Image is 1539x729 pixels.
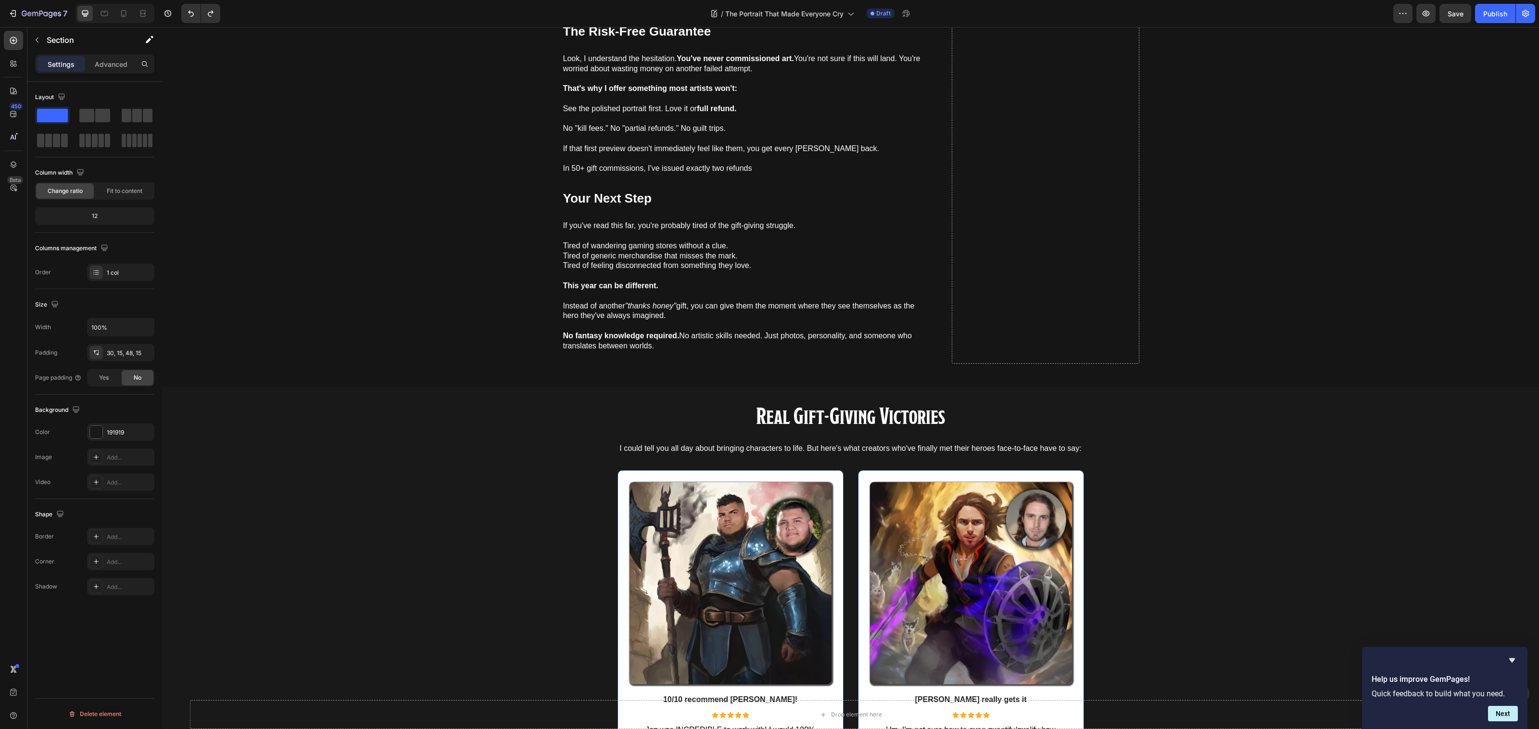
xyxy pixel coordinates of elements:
input: Auto [88,319,154,336]
strong: full refund. [535,77,575,86]
div: Layout [35,91,67,104]
strong: That's why I offer something most artists won't: [401,57,575,65]
p: If that first preview doesn't immediately feel like them, you get every [PERSON_NAME] back. [401,117,759,127]
button: Hide survey [1506,654,1518,666]
i: "thanks honey" [463,275,514,283]
p: 10/10 recommend [PERSON_NAME]! [468,668,669,678]
p: See the polished portrait first. Love it or [401,77,759,97]
div: Shape [35,508,66,521]
p: No "kill fees." No "partial refunds." No guilt trips. [401,97,759,117]
div: Undo/Redo [181,4,220,23]
strong: You've never commissioned art. [515,27,632,36]
div: Shadow [35,582,57,591]
div: Column width [35,166,86,179]
span: Save [1448,10,1463,18]
p: Advanced [95,59,127,69]
span: No [134,373,141,382]
div: Delete element [68,708,121,720]
p: Quick feedback to build what you need. [1372,689,1518,698]
span: Change ratio [48,187,83,195]
div: Page padding [35,373,82,382]
p: Tired of wandering gaming stores without a clue. [401,214,759,224]
div: 1 col [107,269,152,277]
div: Publish [1483,9,1507,19]
p: Section [47,34,126,46]
div: Beta [7,176,23,184]
p: No artistic skills needed. Just photos, personality, and someone who translates between worlds. [401,294,759,324]
span: / [721,9,723,19]
span: Fit to content [107,187,142,195]
p: [PERSON_NAME] really gets it [709,668,909,678]
h2: Help us improve GemPages! [1372,674,1518,685]
p: Settings [48,59,75,69]
div: Add... [107,533,152,541]
span: Draft [876,9,891,18]
button: 7 [4,4,72,23]
div: 12 [37,209,152,223]
span: Yes [99,373,109,382]
div: Size [35,298,61,311]
div: Add... [107,583,152,591]
p: Tired of generic merchandise that misses the mark. [401,224,759,234]
p: Tired of feeling disconnected from something they love. [401,234,759,254]
div: Width [35,323,51,332]
div: Help us improve GemPages! [1372,654,1518,721]
p: 7 [63,8,67,19]
img: gempages_573182432874857697-4258a14a-5749-4be4-b200-f4326d478e51.webp [708,455,910,657]
p: I could tell you all day about bringing characters to life. But here's what creators who've final... [456,417,921,427]
p: Look, I understand the hesitation. You're not sure if this will land. You're worried about wastin... [401,27,759,57]
button: Delete element [35,706,154,722]
div: Image [35,453,52,461]
div: Color [35,428,50,436]
strong: This year can be different. [401,255,496,263]
button: Save [1439,4,1471,23]
button: Next question [1488,706,1518,721]
span: The Portrait That Made Everyone Cry [725,9,844,19]
img: gempages_573182432874857697-94bd7029-bc32-479b-b2f2-17d5b9aa120d.webp [467,455,669,657]
div: 191919 [107,428,152,437]
div: Drop element here [669,684,720,691]
h2: Real Gift-Giving Victories [455,374,922,405]
button: Publish [1475,4,1515,23]
div: 30, 15, 48, 15 [107,349,152,358]
div: Corner [35,557,54,566]
div: Add... [107,478,152,487]
div: Add... [107,453,152,462]
p: Instead of another gift, you can give them the moment where they see themselves as the hero they'... [401,264,759,294]
div: Add... [107,558,152,566]
strong: Your Next Step [401,164,490,179]
div: 450 [9,102,23,110]
div: Columns management [35,242,110,255]
div: Padding [35,348,57,357]
div: Background [35,404,82,417]
div: Order [35,268,51,277]
div: Border [35,532,54,541]
div: Video [35,478,50,486]
p: If you've read this far, you're probably tired of the gift-giving struggle. [401,194,759,214]
p: In 50+ gift commissions, I've issued exactly two refunds [401,127,759,147]
strong: No fantasy knowledge required. [401,305,517,313]
iframe: Design area [162,27,1539,729]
